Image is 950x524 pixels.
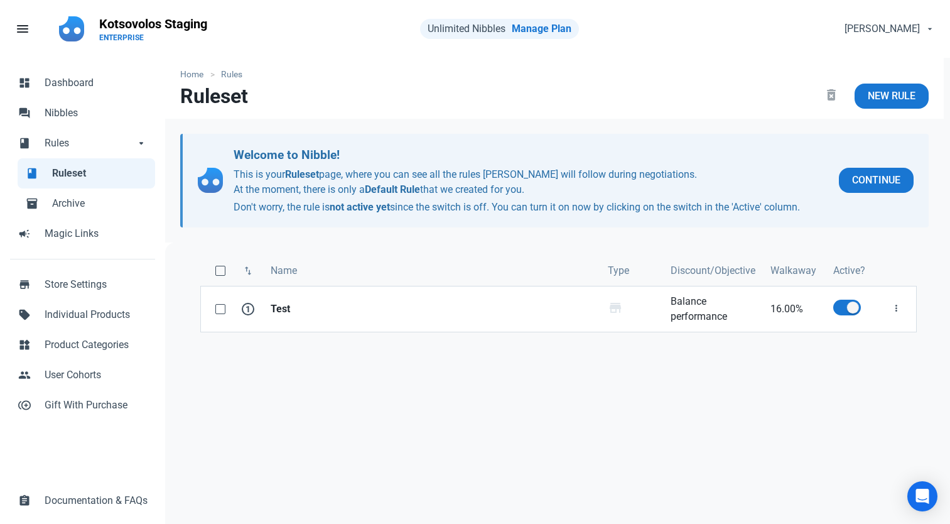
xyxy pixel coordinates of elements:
[428,23,505,35] span: Unlimited Nibbles
[26,196,38,209] span: inventory_2
[10,390,155,420] a: control_point_duplicateGift With Purchase
[763,287,826,332] a: 16.00%
[52,196,148,211] span: Archive
[10,68,155,98] a: dashboardDashboard
[608,263,629,278] span: Type
[234,200,829,215] p: Don't worry, the rule is since the switch is off. You can turn it on now by clicking on the switc...
[845,21,920,36] span: [PERSON_NAME]
[45,493,148,508] span: Documentation & FAQs
[10,360,155,390] a: peopleUser Cohorts
[18,398,31,410] span: control_point_duplicate
[165,58,944,84] nav: breadcrumbs
[18,75,31,88] span: dashboard
[135,136,148,148] span: arrow_drop_down
[671,263,755,278] span: Discount/Objective
[271,263,297,278] span: Name
[99,33,207,43] p: ENTERPRISE
[813,84,850,109] button: delete_forever
[45,226,148,241] span: Magic Links
[18,158,155,188] a: bookRuleset
[824,87,839,102] span: delete_forever
[907,481,937,511] div: Open Intercom Messenger
[868,89,915,104] span: New Rule
[18,493,31,506] span: assignment
[770,263,816,278] span: Walkaway
[45,398,148,413] span: Gift With Purchase
[10,128,155,158] a: bookRulesarrow_drop_down
[52,166,148,181] span: Ruleset
[855,84,929,109] a: New Rule
[663,287,763,332] a: Balance performance
[234,167,829,215] p: This is your page, where you can see all the rules [PERSON_NAME] will follow during negotiations....
[263,287,600,332] a: Test
[45,106,148,121] span: Nibbles
[852,173,900,188] span: Continue
[99,15,207,33] p: Kotsovolos Staging
[198,168,223,193] img: nibble-logo.svg
[10,219,155,249] a: campaignMagic Links
[18,136,31,148] span: book
[18,337,31,350] span: widgets
[608,300,623,315] span: store
[10,98,155,128] a: forumNibbles
[242,265,254,276] span: swap_vert
[18,307,31,320] span: sell
[242,303,254,315] span: 1
[26,166,38,178] span: book
[271,302,593,317] strong: Test
[18,226,31,239] span: campaign
[285,168,319,180] b: Ruleset
[45,136,135,151] span: Rules
[18,277,31,290] span: store
[180,68,210,81] a: Home
[45,337,148,352] span: Product Categories
[45,75,148,90] span: Dashboard
[834,16,942,41] button: [PERSON_NAME]
[15,21,30,36] span: menu
[234,146,829,165] h2: Welcome to Nibble!
[330,201,390,213] b: not active yet
[180,85,248,107] h1: Ruleset
[45,368,148,383] span: User Cohorts
[10,270,155,300] a: storeStore Settings
[45,277,148,292] span: Store Settings
[365,183,420,195] b: Default Rule
[10,486,155,516] a: assignmentDocumentation & FAQs
[10,300,155,330] a: sellIndividual Products
[18,188,155,219] a: inventory_2Archive
[10,330,155,360] a: widgetsProduct Categories
[512,23,571,35] a: Manage Plan
[839,168,914,193] button: Continue
[18,368,31,380] span: people
[833,263,865,278] span: Active?
[18,106,31,118] span: forum
[92,10,215,48] a: Kotsovolos StagingENTERPRISE
[45,307,148,322] span: Individual Products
